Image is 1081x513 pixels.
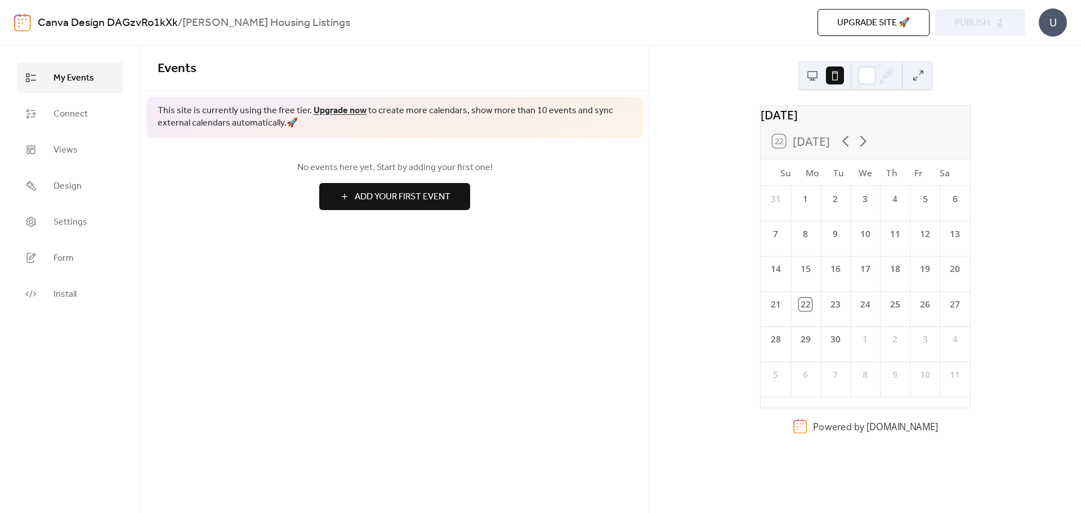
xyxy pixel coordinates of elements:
div: 10 [918,368,931,381]
a: Install [17,279,123,309]
div: Sa [931,159,958,186]
div: 7 [829,368,842,381]
span: Events [158,56,196,81]
span: Form [53,252,74,265]
div: 8 [799,227,812,240]
div: 29 [799,333,812,346]
div: 1 [859,333,872,346]
div: 20 [948,263,961,276]
span: Add Your First Event [355,190,450,204]
div: 28 [769,333,781,346]
div: 3 [859,193,872,206]
div: 4 [948,333,961,346]
div: 11 [948,368,961,381]
a: Views [17,135,123,165]
img: logo [14,14,31,32]
div: 8 [859,368,872,381]
div: 27 [948,298,961,311]
a: Add Your First Event [158,183,632,210]
a: [DOMAIN_NAME] [866,420,937,432]
div: 1 [799,193,812,206]
div: Fr [905,159,931,186]
div: We [852,159,878,186]
span: Views [53,144,78,157]
b: [PERSON_NAME] Housing Listings [182,12,350,34]
span: No events here yet. Start by adding your first one! [158,161,632,175]
div: 17 [859,263,872,276]
div: 11 [888,227,901,240]
div: 12 [918,227,931,240]
div: Th [878,159,905,186]
div: 25 [888,298,901,311]
div: 24 [859,298,872,311]
span: My Events [53,72,94,85]
span: Connect [53,108,88,121]
div: 10 [859,227,872,240]
div: 31 [769,193,781,206]
div: 3 [918,333,931,346]
div: 15 [799,263,812,276]
div: [DATE] [761,106,970,123]
b: / [178,12,182,34]
div: 16 [829,263,842,276]
div: U [1039,8,1067,37]
div: 18 [888,263,901,276]
div: 21 [769,298,781,311]
div: 4 [888,193,901,206]
button: Upgrade site 🚀 [818,9,930,36]
a: Design [17,171,123,201]
div: 19 [918,263,931,276]
div: Mo [799,159,825,186]
div: 5 [918,193,931,206]
a: My Events [17,63,123,93]
a: Form [17,243,123,273]
div: 22 [799,298,812,311]
div: 23 [829,298,842,311]
div: Su [772,159,798,186]
span: This site is currently using the free tier. to create more calendars, show more than 10 events an... [158,105,632,130]
div: 6 [799,368,812,381]
div: 6 [948,193,961,206]
span: Install [53,288,77,301]
div: 13 [948,227,961,240]
a: Canva Design DAGzvRo1kXk [38,12,178,34]
div: Powered by [813,420,938,432]
span: Upgrade site 🚀 [837,16,910,30]
span: Settings [53,216,87,229]
button: Add Your First Event [319,183,470,210]
a: Upgrade now [314,102,367,119]
div: 26 [918,298,931,311]
div: 14 [769,263,781,276]
span: Design [53,180,82,193]
div: Tu [825,159,852,186]
div: 9 [829,227,842,240]
div: 7 [769,227,781,240]
div: 2 [829,193,842,206]
a: Settings [17,207,123,237]
div: 9 [888,368,901,381]
div: 5 [769,368,781,381]
a: Connect [17,99,123,129]
div: 2 [888,333,901,346]
div: 30 [829,333,842,346]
